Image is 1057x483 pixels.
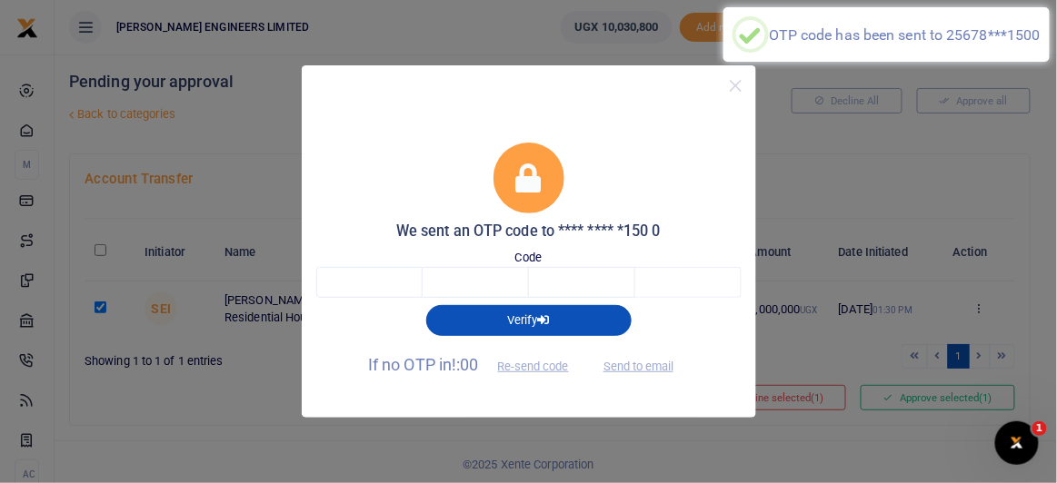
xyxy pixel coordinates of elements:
label: Code [515,249,542,267]
button: Verify [426,305,632,336]
iframe: Intercom live chat [995,421,1039,465]
span: If no OTP in [368,355,584,374]
div: OTP code has been sent to 25678***1500 [769,26,1041,44]
span: !:00 [452,355,478,374]
span: 1 [1032,421,1047,436]
button: Close [723,73,749,99]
